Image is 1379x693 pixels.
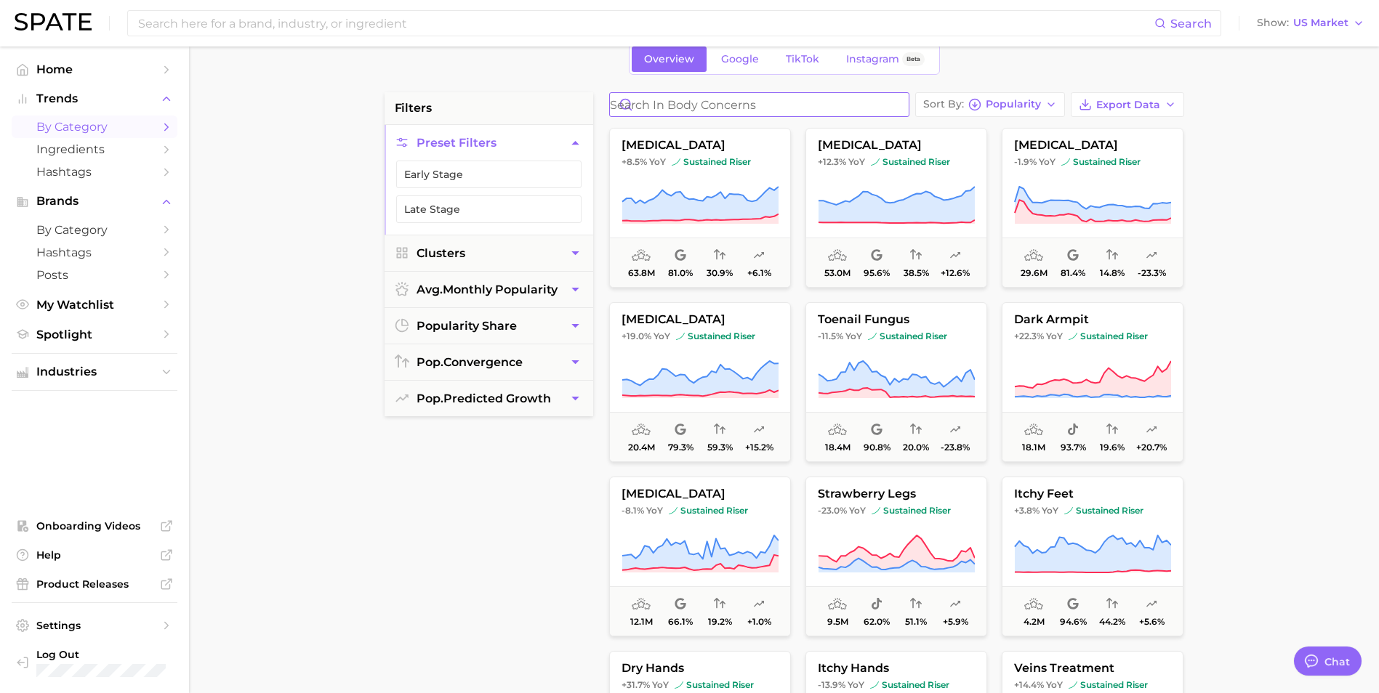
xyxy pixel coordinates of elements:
[395,100,432,117] span: filters
[1061,156,1141,168] span: sustained riser
[417,355,523,369] span: convergence
[417,392,551,405] span: predicted growth
[417,136,496,150] span: Preset Filters
[676,332,685,341] img: sustained riser
[1106,596,1118,613] span: popularity convergence: Medium Convergence
[868,331,947,342] span: sustained riser
[806,662,986,675] span: itchy hands
[1067,247,1079,264] span: popularity share: Google
[1136,442,1167,453] span: +20.7%
[1039,156,1056,168] span: YoY
[744,442,773,453] span: +15.2%
[949,596,961,613] span: popularity predicted growth: Uncertain
[675,596,686,613] span: popularity share: Google
[609,128,791,288] button: [MEDICAL_DATA]+8.5% YoYsustained risersustained riser63.8m81.0%30.9%+6.1%
[1146,596,1157,613] span: popularity predicted growth: Likely
[906,53,920,65] span: Beta
[610,662,790,675] span: dry hands
[12,573,177,595] a: Product Releases
[1014,679,1044,690] span: +14.4%
[905,617,927,627] span: 51.1%
[871,421,883,439] span: popularity share: Google
[1069,679,1148,691] span: sustained riser
[903,268,928,278] span: 38.5%
[871,156,950,168] span: sustained riser
[676,331,755,342] span: sustained riser
[36,120,153,134] span: by Category
[1106,421,1118,439] span: popularity convergence: Very Low Convergence
[753,247,765,264] span: popularity predicted growth: Likely
[1002,128,1183,288] button: [MEDICAL_DATA]-1.9% YoYsustained risersustained riser29.6m81.4%14.8%-23.3%
[12,190,177,212] button: Brands
[1046,331,1063,342] span: YoY
[1106,247,1118,264] span: popularity convergence: Very Low Convergence
[675,247,686,264] span: popularity share: Google
[36,648,200,661] span: Log Out
[871,247,883,264] span: popularity share: Google
[417,355,443,369] abbr: popularity index
[1069,331,1148,342] span: sustained riser
[668,268,693,278] span: 81.0%
[986,100,1041,108] span: Popularity
[1024,247,1043,264] span: average monthly popularity: Very High Popularity
[12,323,177,346] a: Spotlight
[910,421,922,439] span: popularity convergence: Very Low Convergence
[806,487,986,500] span: strawberry legs
[1014,156,1037,167] span: -1.9%
[632,421,651,439] span: average monthly popularity: Very High Popularity
[707,617,731,627] span: 19.2%
[949,421,961,439] span: popularity predicted growth: Very Unlikely
[12,264,177,286] a: Posts
[36,577,153,591] span: Product Releases
[632,247,651,264] span: average monthly popularity: Very High Popularity
[942,617,968,627] span: +5.9%
[848,156,865,168] span: YoY
[610,93,909,116] input: Search in body concerns
[824,268,851,278] span: 53.0m
[1069,681,1077,689] img: sustained riser
[675,679,754,691] span: sustained riser
[675,681,683,689] img: sustained riser
[654,331,670,342] span: YoY
[1014,505,1040,516] span: +3.8%
[828,247,847,264] span: average monthly popularity: Very High Popularity
[627,442,654,453] span: 20.4m
[714,247,725,264] span: popularity convergence: Low Convergence
[915,92,1065,117] button: Sort ByPopularity
[1099,617,1125,627] span: 44.2%
[818,679,845,690] span: -13.9%
[805,128,987,288] button: [MEDICAL_DATA]+12.3% YoYsustained risersustained riser53.0m95.6%38.5%+12.6%
[806,313,986,326] span: toenail fungus
[36,328,153,341] span: Spotlight
[1061,158,1070,166] img: sustained riser
[747,617,771,627] span: +1.0%
[1024,596,1043,613] span: average monthly popularity: High Popularity
[1146,421,1157,439] span: popularity predicted growth: Very Likely
[1002,313,1183,326] span: dark armpit
[1067,596,1079,613] span: popularity share: Google
[1146,247,1157,264] span: popularity predicted growth: Very Unlikely
[622,331,651,341] span: +19.0%
[385,272,593,307] button: avg.monthly popularity
[1069,332,1077,341] img: sustained riser
[709,46,771,72] a: Google
[1020,268,1047,278] span: 29.6m
[12,58,177,81] a: Home
[36,619,153,632] span: Settings
[644,53,694,65] span: Overview
[12,161,177,183] a: Hashtags
[818,331,843,341] span: -11.5%
[1002,302,1183,462] button: dark armpit+22.3% YoYsustained risersustained riser18.1m93.7%19.6%+20.7%
[872,506,880,515] img: sustained riser
[669,506,678,515] img: sustained riser
[12,219,177,241] a: by Category
[12,515,177,537] a: Onboarding Videos
[622,505,644,516] span: -8.1%
[649,156,666,168] span: YoY
[941,268,970,278] span: +12.6%
[1096,99,1160,111] span: Export Data
[848,679,864,691] span: YoY
[773,46,832,72] a: TikTok
[630,617,652,627] span: 12.1m
[652,679,669,691] span: YoY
